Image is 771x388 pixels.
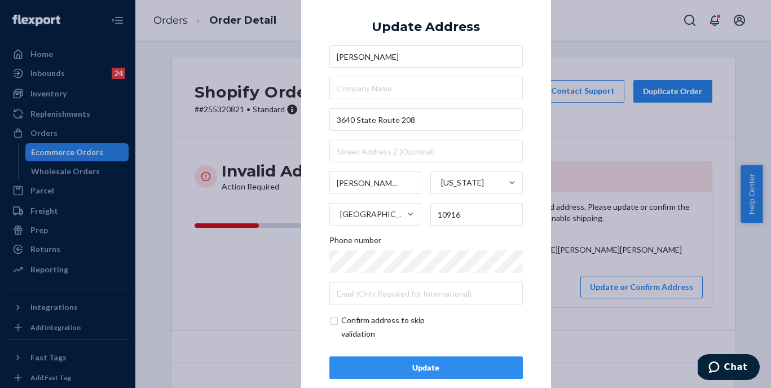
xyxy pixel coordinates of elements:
[329,45,523,68] input: First & Last Name
[441,177,484,188] div: [US_STATE]
[339,203,340,226] input: [GEOGRAPHIC_DATA]
[372,20,480,34] div: Update Address
[340,209,407,220] div: [GEOGRAPHIC_DATA]
[430,203,523,226] input: ZIP Code
[698,354,760,382] iframe: Opens a widget where you can chat to one of our agents
[339,362,513,373] div: Update
[329,282,523,305] input: Email (Only Required for International)
[329,235,381,250] span: Phone number
[329,108,523,131] input: Street Address
[329,77,523,99] input: Company Name
[329,140,523,162] input: Street Address 2 (Optional)
[329,356,523,379] button: Update
[440,171,441,194] input: [US_STATE]
[329,171,422,194] input: City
